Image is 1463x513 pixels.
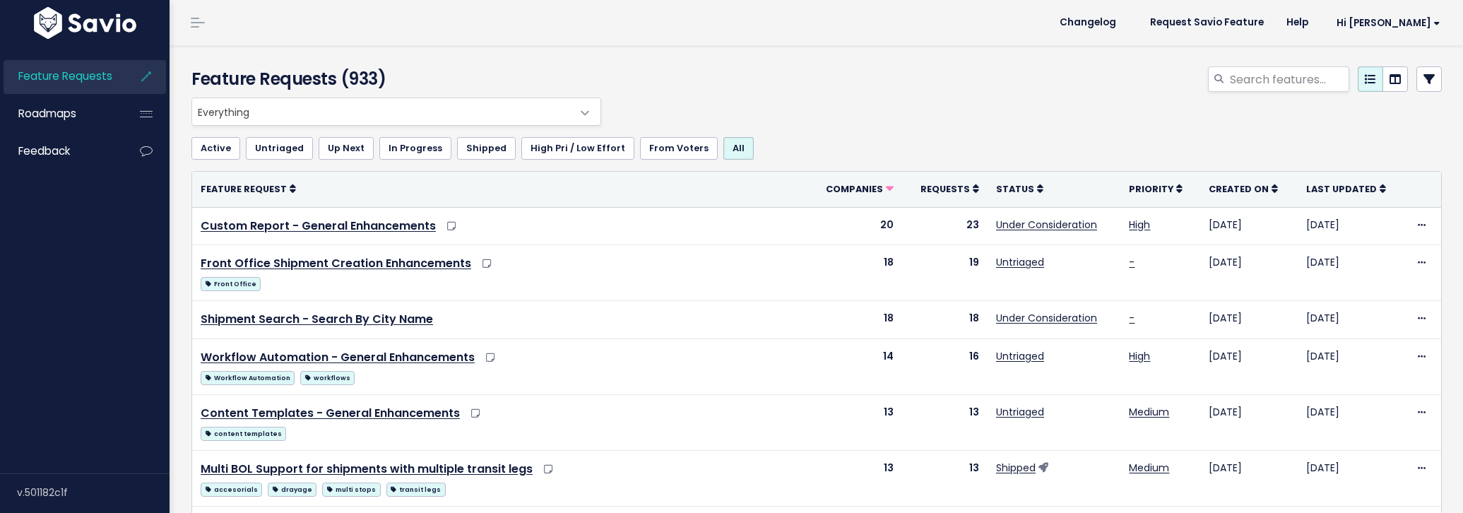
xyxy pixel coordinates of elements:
[201,368,295,386] a: Workflow Automation
[723,137,754,160] a: All
[1209,183,1269,195] span: Created On
[322,483,380,497] span: multi stops
[826,182,894,196] a: Companies
[902,245,988,301] td: 19
[201,405,460,421] a: Content Templates - General Enhancements
[1060,18,1116,28] span: Changelog
[201,427,286,441] span: content templates
[1298,395,1407,451] td: [DATE]
[18,143,70,158] span: Feedback
[300,371,355,385] span: workflows
[191,137,240,160] a: Active
[201,255,471,271] a: Front Office Shipment Creation Enhancements
[1298,207,1407,245] td: [DATE]
[902,207,988,245] td: 23
[1200,395,1298,451] td: [DATE]
[201,480,262,497] a: accesorials
[300,368,355,386] a: workflows
[996,255,1044,269] a: Untriaged
[201,277,261,291] span: Front Office
[1337,18,1440,28] span: Hi [PERSON_NAME]
[807,245,902,301] td: 18
[322,480,380,497] a: multi stops
[379,137,451,160] a: In Progress
[1129,311,1135,325] a: -
[191,98,601,126] span: Everything
[807,395,902,451] td: 13
[1306,183,1377,195] span: Last Updated
[1200,245,1298,301] td: [DATE]
[4,135,117,167] a: Feedback
[996,461,1036,475] a: Shipped
[201,311,433,327] a: Shipment Search - Search By City Name
[201,483,262,497] span: accesorials
[920,182,979,196] a: Requests
[201,182,296,196] a: Feature Request
[1129,405,1169,419] a: Medium
[17,474,170,511] div: v.501182c1f
[1275,12,1320,33] a: Help
[1200,301,1298,339] td: [DATE]
[807,451,902,507] td: 13
[268,483,316,497] span: drayage
[996,183,1034,195] span: Status
[201,371,295,385] span: Workflow Automation
[201,218,436,234] a: Custom Report - General Enhancements
[191,66,594,92] h4: Feature Requests (933)
[192,98,572,125] span: Everything
[1200,339,1298,395] td: [DATE]
[1200,207,1298,245] td: [DATE]
[1298,339,1407,395] td: [DATE]
[1200,451,1298,507] td: [DATE]
[902,339,988,395] td: 16
[902,395,988,451] td: 13
[1129,183,1173,195] span: Priority
[457,137,516,160] a: Shipped
[268,480,316,497] a: drayage
[1129,255,1135,269] a: -
[996,349,1044,363] a: Untriaged
[1298,301,1407,339] td: [DATE]
[386,483,446,497] span: transit legs
[1320,12,1452,34] a: Hi [PERSON_NAME]
[996,182,1043,196] a: Status
[640,137,718,160] a: From Voters
[521,137,634,160] a: High Pri / Low Effort
[18,106,76,121] span: Roadmaps
[807,207,902,245] td: 20
[191,137,1442,160] ul: Filter feature requests
[996,218,1097,232] a: Under Consideration
[996,405,1044,419] a: Untriaged
[4,60,117,93] a: Feature Requests
[18,69,112,83] span: Feature Requests
[996,311,1097,325] a: Under Consideration
[201,183,287,195] span: Feature Request
[826,183,883,195] span: Companies
[201,274,261,292] a: Front Office
[201,349,475,365] a: Workflow Automation - General Enhancements
[807,301,902,339] td: 18
[246,137,313,160] a: Untriaged
[902,301,988,339] td: 18
[1298,245,1407,301] td: [DATE]
[201,461,533,477] a: Multi BOL Support for shipments with multiple transit legs
[1129,218,1150,232] a: High
[1228,66,1349,92] input: Search features...
[1139,12,1275,33] a: Request Savio Feature
[1209,182,1278,196] a: Created On
[1129,461,1169,475] a: Medium
[1129,349,1150,363] a: High
[319,137,374,160] a: Up Next
[201,424,286,442] a: content templates
[902,451,988,507] td: 13
[386,480,446,497] a: transit legs
[1129,182,1183,196] a: Priority
[920,183,970,195] span: Requests
[807,339,902,395] td: 14
[30,7,140,39] img: logo-white.9d6f32f41409.svg
[1298,451,1407,507] td: [DATE]
[4,98,117,130] a: Roadmaps
[1306,182,1386,196] a: Last Updated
